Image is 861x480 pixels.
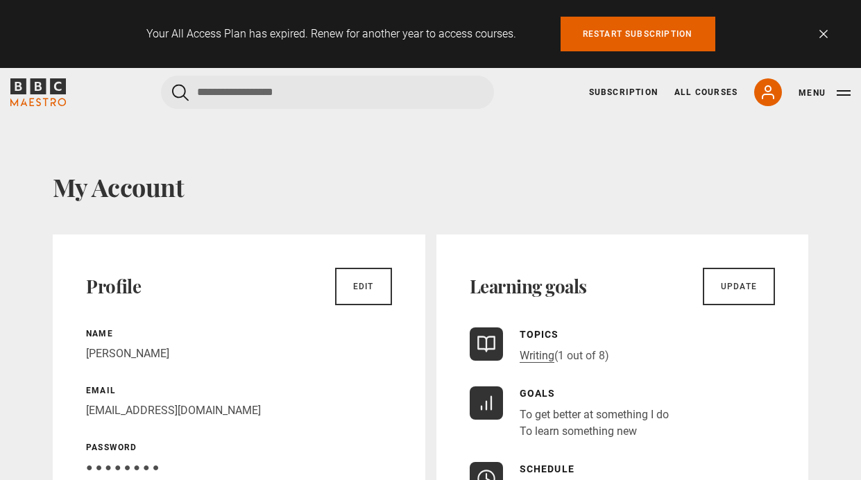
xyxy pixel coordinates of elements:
[86,441,392,454] p: Password
[161,76,494,109] input: Search
[86,327,392,340] p: Name
[674,86,738,98] a: All Courses
[799,86,851,100] button: Toggle navigation
[172,84,189,101] button: Submit the search query
[561,17,715,51] a: Restart subscription
[86,402,392,419] p: [EMAIL_ADDRESS][DOMAIN_NAME]
[470,275,587,298] h2: Learning goals
[520,386,669,401] p: Goals
[520,462,667,477] p: Schedule
[520,406,669,423] li: To get better at something I do
[86,384,392,397] p: Email
[520,327,609,342] p: Topics
[520,348,609,364] p: (1 out of 8)
[10,78,66,106] svg: BBC Maestro
[520,423,669,440] li: To learn something new
[335,268,392,305] a: Edit
[53,172,808,201] h1: My Account
[86,275,141,298] h2: Profile
[589,86,658,98] a: Subscription
[86,461,159,474] span: ● ● ● ● ● ● ● ●
[146,26,516,42] p: Your All Access Plan has expired. Renew for another year to access courses.
[703,268,775,305] a: Update
[520,349,554,363] a: Writing
[86,345,392,362] p: [PERSON_NAME]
